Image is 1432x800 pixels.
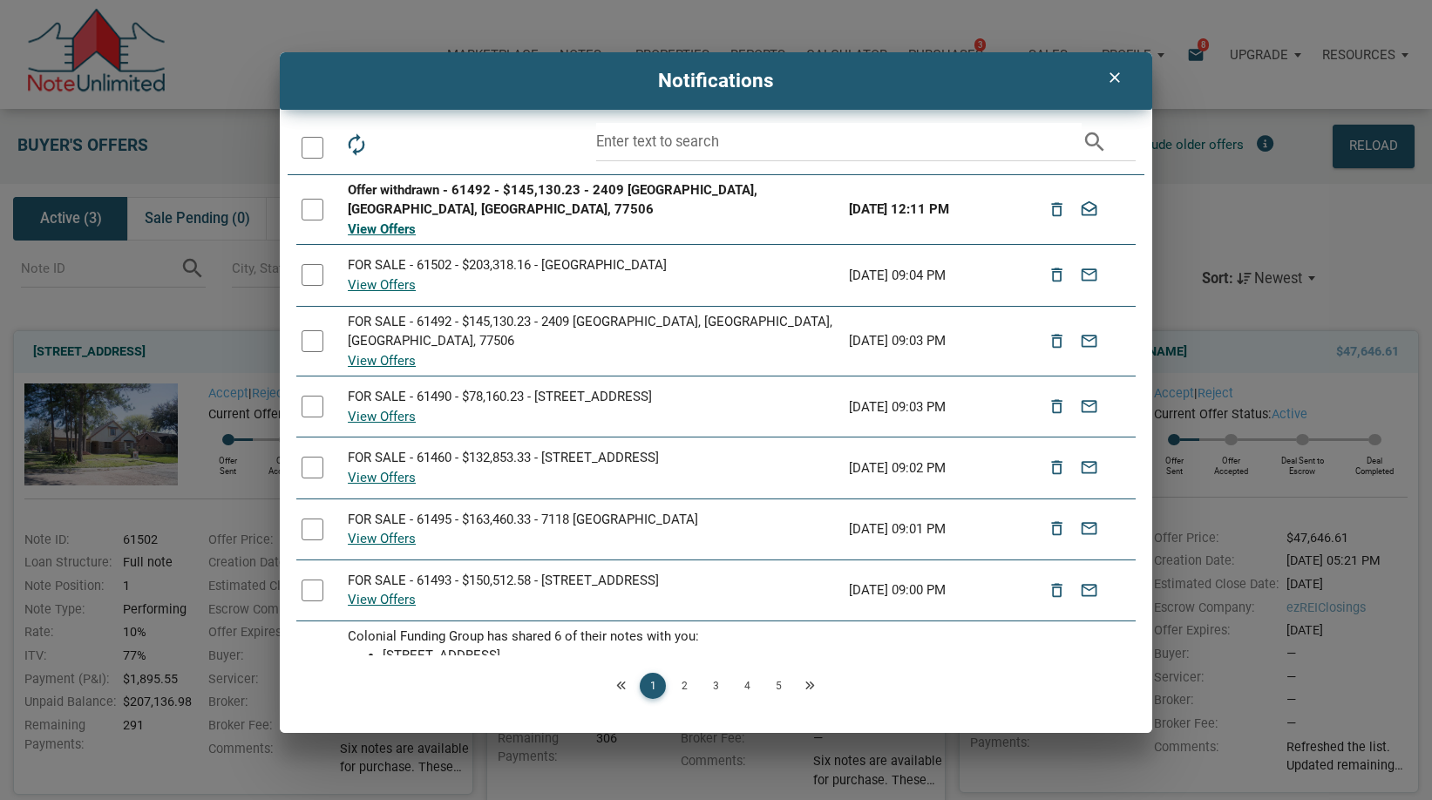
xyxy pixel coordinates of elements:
[1041,574,1074,607] button: delete_outline
[348,180,838,220] div: Offer withdrawn - 61492 - $145,130.23 - 2409 [GEOGRAPHIC_DATA], [GEOGRAPHIC_DATA], [GEOGRAPHIC_DA...
[844,559,1011,620] td: [DATE] 09:00 PM
[348,312,838,351] div: FOR SALE - 61492 - $145,130.23 - 2409 [GEOGRAPHIC_DATA], [GEOGRAPHIC_DATA], [GEOGRAPHIC_DATA], 77506
[671,673,697,699] a: 2
[348,255,838,275] div: FOR SALE - 61502 - $203,318.16 - [GEOGRAPHIC_DATA]
[844,498,1011,559] td: [DATE] 09:01 PM
[1073,390,1106,424] button: email
[1041,325,1074,358] button: delete_outline
[1047,260,1068,291] i: delete_outline
[1082,123,1108,161] i: search
[734,673,760,699] a: 4
[348,627,838,647] div: Colonial Funding Group has shared 6 of their notes with you:
[348,531,416,546] a: View Offers
[1073,512,1106,546] button: email
[1047,452,1068,484] i: delete_outline
[844,175,1011,245] td: [DATE] 12:11 PM
[1047,325,1068,356] i: delete_outline
[844,245,1011,306] td: [DATE] 09:04 PM
[348,353,416,369] a: View Offers
[1073,574,1106,607] button: email
[844,376,1011,437] td: [DATE] 09:03 PM
[348,277,416,293] a: View Offers
[1041,451,1074,485] button: delete_outline
[640,673,666,699] a: 1
[844,306,1011,376] td: [DATE] 09:03 PM
[1041,512,1074,546] button: delete_outline
[1047,574,1068,606] i: delete_outline
[1103,69,1124,86] i: clear
[596,123,1082,161] input: Enter text to search
[1073,325,1106,358] button: email
[702,673,729,699] a: 3
[348,409,416,424] a: View Offers
[348,592,416,607] a: View Offers
[348,387,838,407] div: FOR SALE - 61490 - $78,160.23 - [STREET_ADDRESS]
[1073,259,1106,292] button: email
[348,448,838,468] div: FOR SALE - 61460 - $132,853.33 - [STREET_ADDRESS]
[1047,513,1068,545] i: delete_outline
[293,66,1139,96] h4: Notifications
[348,510,838,530] div: FOR SALE - 61495 - $163,460.33 - 7118 [GEOGRAPHIC_DATA]
[765,673,791,699] a: 5
[797,673,823,699] a: Next
[1041,259,1074,292] button: delete_outline
[348,470,416,485] a: View Offers
[348,571,838,591] div: FOR SALE - 61493 - $150,512.58 - [STREET_ADDRESS]
[1079,513,1100,545] i: email
[1073,193,1106,227] button: drafts
[1079,260,1100,291] i: email
[1079,574,1100,606] i: email
[1073,451,1106,485] button: email
[1079,452,1100,484] i: email
[1079,391,1100,423] i: email
[336,123,376,162] button: autorenew
[383,646,838,666] li: [STREET_ADDRESS]
[343,132,368,157] i: autorenew
[844,437,1011,498] td: [DATE] 09:02 PM
[1079,325,1100,356] i: email
[608,673,635,699] a: Previous
[1041,390,1074,424] button: delete_outline
[348,221,416,237] a: View Offers
[1092,61,1137,94] button: clear
[1079,193,1100,225] i: drafts
[1047,391,1068,423] i: delete_outline
[1047,193,1068,225] i: delete_outline
[1041,193,1074,227] button: delete_outline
